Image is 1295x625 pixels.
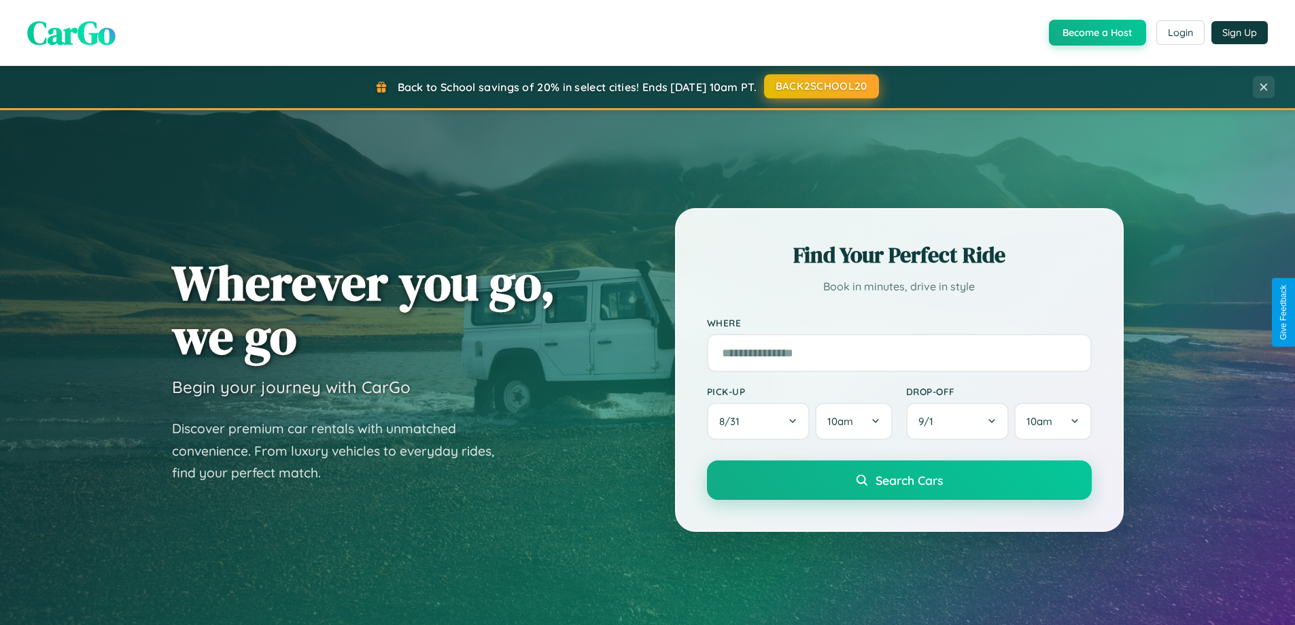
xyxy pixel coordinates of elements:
button: BACK2SCHOOL20 [764,74,879,99]
button: Search Cars [707,460,1092,500]
span: 9 / 1 [918,415,940,428]
span: 10am [1026,415,1052,428]
label: Pick-up [707,386,893,397]
button: Login [1156,20,1205,45]
span: 8 / 31 [719,415,746,428]
label: Drop-off [906,386,1092,397]
div: Give Feedback [1279,285,1288,340]
h3: Begin your journey with CarGo [172,377,411,397]
button: 10am [1014,403,1091,440]
span: Back to School savings of 20% in select cities! Ends [DATE] 10am PT. [398,80,757,94]
span: CarGo [27,10,116,55]
h2: Find Your Perfect Ride [707,240,1092,270]
button: 8/31 [707,403,810,440]
button: 10am [815,403,892,440]
h1: Wherever you go, we go [172,256,555,363]
p: Discover premium car rentals with unmatched convenience. From luxury vehicles to everyday rides, ... [172,418,512,484]
label: Where [707,317,1092,328]
span: 10am [827,415,853,428]
button: Sign Up [1211,21,1268,44]
span: Search Cars [876,473,943,488]
button: 9/1 [906,403,1009,440]
button: Become a Host [1049,20,1146,46]
p: Book in minutes, drive in style [707,277,1092,297]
